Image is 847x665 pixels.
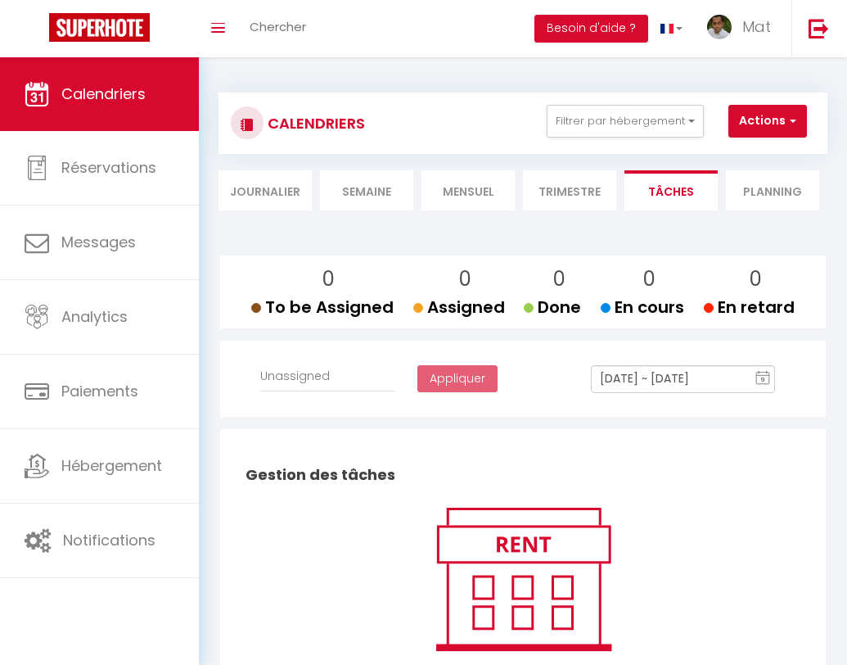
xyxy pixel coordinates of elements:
[742,16,771,37] span: Mat
[264,264,394,295] p: 0
[61,84,146,104] span: Calendriers
[547,105,704,138] button: Filtrer par hébergement
[601,296,684,319] span: En cours
[624,170,718,210] li: Tâches
[320,170,413,210] li: Semaine
[761,376,765,383] text: 9
[419,500,628,658] img: rent.png
[250,18,306,35] span: Chercher
[61,455,162,476] span: Hébergement
[61,232,136,252] span: Messages
[591,365,775,393] input: Select Date Range
[537,264,581,295] p: 0
[49,13,150,42] img: Super Booking
[524,296,581,319] span: Done
[417,365,498,393] button: Appliquer
[534,15,648,43] button: Besoin d'aide ?
[704,296,795,319] span: En retard
[219,170,312,210] li: Journalier
[726,170,819,210] li: Planning
[63,530,155,550] span: Notifications
[61,381,138,401] span: Paiements
[421,170,515,210] li: Mensuel
[264,105,365,142] h3: CALENDRIERS
[523,170,616,210] li: Trimestre
[426,264,505,295] p: 0
[251,296,394,319] span: To be Assigned
[13,7,62,56] button: Ouvrir le widget de chat LiveChat
[717,264,795,295] p: 0
[413,296,505,319] span: Assigned
[61,306,128,327] span: Analytics
[241,450,804,500] h2: Gestion des tâches
[614,264,684,295] p: 0
[728,105,807,138] button: Actions
[61,157,156,178] span: Réservations
[707,15,732,39] img: ...
[809,18,829,38] img: logout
